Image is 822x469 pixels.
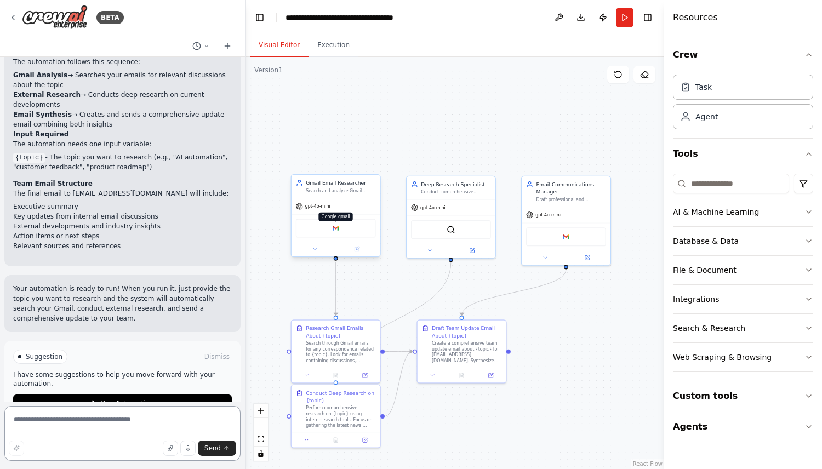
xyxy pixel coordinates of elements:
[13,111,72,118] strong: Email Synthesis
[13,394,232,412] button: Run Automation
[420,205,446,211] span: gpt-4o-mini
[254,404,268,418] button: zoom in
[673,265,737,276] div: File & Document
[673,314,813,342] button: Search & Research
[306,405,375,428] div: Perform comprehensive research on {topic} using internet search tools. Focus on gathering the lat...
[673,227,813,255] button: Database & Data
[219,39,236,53] button: Start a new chat
[673,343,813,371] button: Web Scraping & Browsing
[306,325,375,339] div: Research Gmail Emails About {topic}
[673,411,813,442] button: Agents
[673,139,813,169] button: Tools
[695,82,712,93] div: Task
[291,176,381,259] div: Gmail Email ResearcherSearch and analyze Gmail emails related to {topic} to extract relevant info...
[673,70,813,138] div: Crew
[13,370,232,388] p: I have some suggestions to help you move forward with your automation.
[13,180,93,187] strong: Team Email Structure
[673,11,718,24] h4: Resources
[447,371,477,380] button: No output available
[336,245,377,254] button: Open in side panel
[536,197,606,203] div: Draft professional and comprehensive email updates for the team at [EMAIL_ADDRESS][DOMAIN_NAME], ...
[13,152,232,172] li: - The topic you want to research (e.g., "AI automation", "customer feedback", "product roadmap")
[9,441,24,456] button: Improve this prompt
[673,207,759,218] div: AI & Machine Learning
[13,221,232,231] li: External developments and industry insights
[432,340,501,363] div: Create a comprehensive team update email about {topic} for [EMAIL_ADDRESS][DOMAIN_NAME]. Synthesi...
[180,441,196,456] button: Click to speak your automation idea
[305,203,330,209] span: gpt-4o-mini
[536,181,606,195] div: Email Communications Manager
[406,176,496,259] div: Deep Research SpecialistConduct comprehensive research on {topic} using multiple sources to gathe...
[254,432,268,447] button: fit view
[13,110,232,129] li: → Creates and sends a comprehensive update email combining both insights
[562,232,570,241] img: Google gmail
[13,71,67,79] strong: Gmail Analysis
[673,285,813,313] button: Integrations
[13,211,232,221] li: Key updates from internal email discussions
[432,325,501,339] div: Draft Team Update Email About {topic}
[306,188,375,194] div: Search and analyze Gmail emails related to {topic} to extract relevant information, key discussio...
[101,399,154,408] span: Run Automation
[13,153,45,163] code: {topic}
[673,39,813,70] button: Crew
[421,181,490,188] div: Deep Research Specialist
[254,404,268,461] div: React Flow controls
[13,241,232,251] li: Relevant sources and references
[309,34,358,57] button: Execution
[22,5,88,30] img: Logo
[673,169,813,381] div: Tools
[13,284,232,323] p: Your automation is ready to run! When you run it, just provide the topic you want to research and...
[447,225,455,234] img: SerperDevTool
[521,176,611,266] div: Email Communications ManagerDraft professional and comprehensive email updates for the team at [E...
[204,444,221,453] span: Send
[352,371,377,380] button: Open in side panel
[332,224,340,233] img: Google gmail
[13,70,232,90] li: → Searches your emails for relevant discussions about the topic
[26,352,62,361] span: Suggestion
[250,34,309,57] button: Visual Editor
[452,246,492,255] button: Open in side panel
[673,198,813,226] button: AI & Machine Learning
[163,441,178,456] button: Upload files
[385,348,413,355] g: Edge from 5f2efd90-17fe-407d-b159-28871d6e1f67 to 6e0a2d42-e246-413e-80f9-0e0cd884d9b0
[202,351,232,362] button: Dismiss
[321,371,351,380] button: No output available
[13,202,232,211] li: Executive summary
[96,11,124,24] div: BETA
[332,262,454,380] g: Edge from 1101363e-9b04-4021-91ec-dafe5683107b to 8f78f438-0976-44b4-b471-b5506e6c18c2
[252,10,267,25] button: Hide left sidebar
[673,323,745,334] div: Search & Research
[673,352,772,363] div: Web Scraping & Browsing
[478,371,503,380] button: Open in side panel
[633,461,663,467] a: React Flow attribution
[13,188,232,198] p: The final email to [EMAIL_ADDRESS][DOMAIN_NAME] will include:
[458,269,570,316] g: Edge from 8675b499-18f0-47c0-9335-eae6baf6f373 to 6e0a2d42-e246-413e-80f9-0e0cd884d9b0
[291,319,381,383] div: Research Gmail Emails About {topic}Search through Gmail emails for any correspondence related to ...
[673,256,813,284] button: File & Document
[13,130,68,138] strong: Input Required
[306,179,375,186] div: Gmail Email Researcher
[198,441,236,456] button: Send
[385,348,413,420] g: Edge from 8f78f438-0976-44b4-b471-b5506e6c18c2 to 6e0a2d42-e246-413e-80f9-0e0cd884d9b0
[416,319,506,383] div: Draft Team Update Email About {topic}Create a comprehensive team update email about {topic} for [...
[332,262,339,316] g: Edge from 8dc9e4df-86e3-4089-8245-0f0dadb7e235 to 5f2efd90-17fe-407d-b159-28871d6e1f67
[13,57,232,67] p: The automation follows this sequence:
[567,253,607,262] button: Open in side panel
[306,340,375,363] div: Search through Gmail emails for any correspondence related to {topic}. Look for emails containing...
[13,231,232,241] li: Action items or next steps
[13,91,81,99] strong: External Research
[695,111,718,122] div: Agent
[535,212,561,218] span: gpt-4o-mini
[673,381,813,411] button: Custom tools
[640,10,655,25] button: Hide right sidebar
[421,190,490,196] div: Conduct comprehensive research on {topic} using multiple sources to gather the latest development...
[673,236,739,247] div: Database & Data
[254,418,268,432] button: zoom out
[291,385,381,448] div: Conduct Deep Research on {topic}Perform comprehensive research on {topic} using internet search t...
[254,66,283,75] div: Version 1
[13,90,232,110] li: → Conducts deep research on current developments
[352,436,377,444] button: Open in side panel
[286,12,409,23] nav: breadcrumb
[321,436,351,444] button: No output available
[254,447,268,461] button: toggle interactivity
